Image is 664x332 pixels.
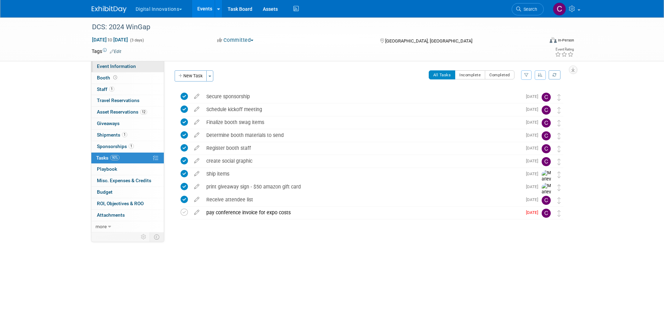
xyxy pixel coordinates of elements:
span: [DATE] [526,133,542,138]
span: 1 [129,144,134,149]
i: Move task [557,133,561,139]
button: Committed [215,37,256,44]
span: more [96,224,107,229]
span: Budget [97,189,113,195]
i: Move task [557,107,561,114]
img: Cassidy Wright [553,2,566,16]
div: print giveaway sign - $50 amazon gift card [203,181,522,193]
div: Secure sponsorship [203,91,522,102]
div: Register booth staff [203,142,522,154]
div: Schedule kickoff meeting [203,103,522,115]
div: pay conference invoice for expo costs [203,207,522,218]
span: [DATE] [526,107,542,112]
span: Shipments [97,132,127,138]
span: [DATE] [526,120,542,125]
a: Search [512,3,544,15]
div: Finalize booth swag items [203,116,522,128]
a: edit [191,132,203,138]
span: 1 [109,86,114,92]
span: Booth [97,75,119,80]
span: ROI, Objectives & ROO [97,201,144,206]
div: Event Format [503,36,574,47]
a: edit [191,209,203,216]
div: create social graphic [203,155,522,167]
button: Incomplete [455,70,485,79]
a: Staff1 [91,84,164,95]
td: Tags [92,48,121,55]
a: edit [191,93,203,100]
img: Cassidy Wright [542,144,551,153]
a: edit [191,196,203,203]
span: Booth not reserved yet [112,75,119,80]
button: New Task [175,70,207,82]
i: Move task [557,120,561,126]
div: Determine booth materials to send [203,129,522,141]
button: All Tasks [429,70,456,79]
span: [DATE] [526,146,542,150]
span: Tasks [96,155,120,161]
a: edit [191,106,203,113]
img: Cassidy Wright [542,118,551,128]
span: [GEOGRAPHIC_DATA], [GEOGRAPHIC_DATA] [385,38,472,44]
span: Sponsorships [97,144,134,149]
img: ExhibitDay [92,6,127,13]
a: Shipments1 [91,130,164,141]
div: Receive attendee list [203,194,522,206]
a: Edit [110,49,121,54]
a: Asset Reservations12 [91,107,164,118]
span: [DATE] [DATE] [92,37,128,43]
span: Staff [97,86,114,92]
span: 90% [110,155,120,160]
a: edit [191,158,203,164]
a: Attachments [91,210,164,221]
button: Completed [485,70,514,79]
a: ROI, Objectives & ROO [91,198,164,209]
span: [DATE] [526,159,542,163]
span: Playbook [97,166,117,172]
a: more [91,221,164,232]
img: Marley Smith [542,183,552,208]
td: Personalize Event Tab Strip [138,232,150,241]
a: edit [191,184,203,190]
span: Search [521,7,537,12]
a: Refresh [549,70,560,79]
i: Move task [557,159,561,165]
span: to [107,37,113,43]
img: Cassidy Wright [542,157,551,166]
span: [DATE] [526,94,542,99]
div: DCS: 2024 WinGap [90,21,533,33]
img: Format-Inperson.png [550,37,557,43]
a: Playbook [91,164,164,175]
i: Move task [557,94,561,101]
a: Booth [91,72,164,84]
span: [DATE] [526,197,542,202]
i: Move task [557,210,561,217]
i: Move task [557,197,561,204]
td: Toggle Event Tabs [150,232,164,241]
span: Giveaways [97,121,120,126]
span: Travel Reservations [97,98,139,103]
span: Misc. Expenses & Credits [97,178,151,183]
span: 1 [122,132,127,137]
a: edit [191,171,203,177]
a: edit [191,119,203,125]
a: Event Information [91,61,164,72]
span: [DATE] [526,184,542,189]
i: Move task [557,184,561,191]
a: edit [191,145,203,151]
span: Attachments [97,212,125,218]
span: [DATE] [526,171,542,176]
div: In-Person [558,38,574,43]
img: Cassidy Wright [542,131,551,140]
a: Tasks90% [91,153,164,164]
img: Cassidy Wright [542,209,551,218]
span: Asset Reservations [97,109,147,115]
i: Move task [557,146,561,152]
a: Budget [91,187,164,198]
i: Move task [557,171,561,178]
img: Cassidy Wright [542,106,551,115]
div: Ship items [203,168,522,180]
span: Event Information [97,63,136,69]
a: Travel Reservations [91,95,164,106]
div: Event Rating [555,48,574,51]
